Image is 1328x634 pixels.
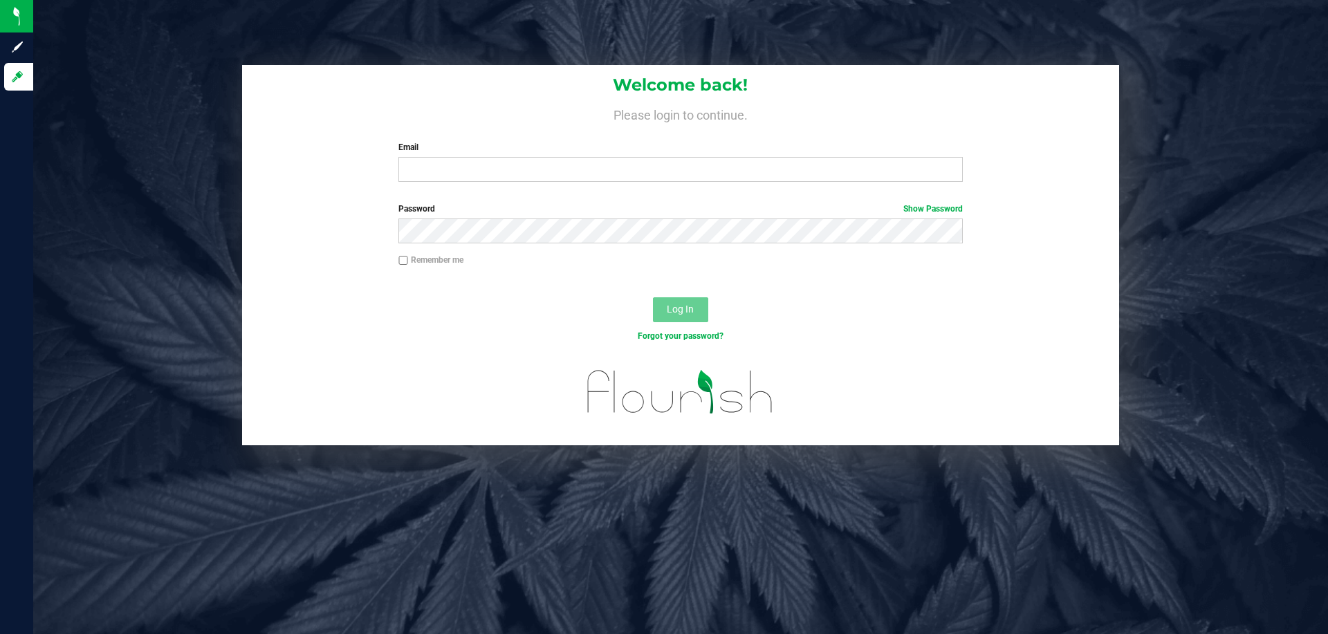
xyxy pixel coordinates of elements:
[242,105,1119,122] h4: Please login to continue.
[242,76,1119,94] h1: Welcome back!
[638,331,723,341] a: Forgot your password?
[653,297,708,322] button: Log In
[10,70,24,84] inline-svg: Log in
[10,40,24,54] inline-svg: Sign up
[398,254,463,266] label: Remember me
[903,204,963,214] a: Show Password
[398,141,962,153] label: Email
[398,204,435,214] span: Password
[398,256,408,265] input: Remember me
[571,357,790,427] img: flourish_logo.svg
[667,304,694,315] span: Log In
